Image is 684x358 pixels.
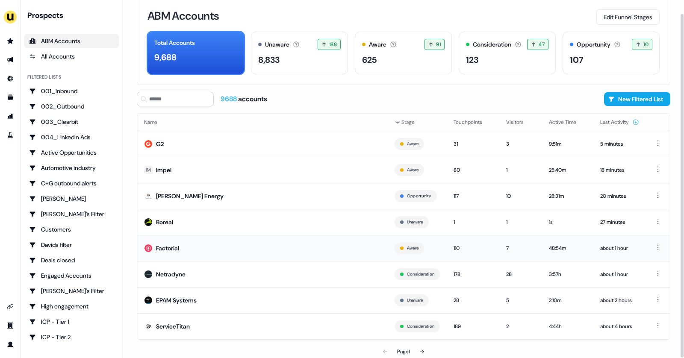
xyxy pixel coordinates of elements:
[600,114,639,130] button: Last Activity
[29,333,114,341] div: ICP - Tier 2
[454,192,492,200] div: 117
[549,114,587,130] button: Active Time
[29,287,114,295] div: [PERSON_NAME]'s Filter
[154,51,177,64] div: 9,688
[506,192,535,200] div: 10
[549,140,587,148] div: 9:51m
[407,270,434,278] button: Consideration
[24,146,119,159] a: Go to Active Opportunities
[407,218,423,226] button: Unaware
[454,218,492,226] div: 1
[156,166,171,174] div: Impel
[407,244,419,252] button: Aware
[221,94,267,104] div: accounts
[577,40,610,49] div: Opportunity
[454,166,492,174] div: 80
[454,270,492,279] div: 178
[29,37,114,45] div: ABM Accounts
[600,270,639,279] div: about 1 hour
[24,238,119,252] a: Go to Davids filter
[24,161,119,175] a: Go to Automotive industry
[539,40,545,49] span: 47
[29,317,114,326] div: ICP - Tier 1
[506,218,535,226] div: 1
[24,269,119,282] a: Go to Engaged Accounts
[407,192,431,200] button: Opportunity
[156,244,179,252] div: Factorial
[24,284,119,298] a: Go to Geneviève's Filter
[506,140,535,148] div: 3
[137,114,388,131] th: Name
[549,296,587,305] div: 2:10m
[600,140,639,148] div: 5 minutes
[549,270,587,279] div: 3:57h
[156,270,186,279] div: Netradyne
[3,53,17,67] a: Go to outbound experience
[24,130,119,144] a: Go to 004_LinkedIn Ads
[27,10,119,21] div: Prospects
[29,133,114,141] div: 004_LinkedIn Ads
[24,84,119,98] a: Go to 001_Inbound
[643,40,649,49] span: 10
[407,323,434,330] button: Consideration
[154,38,195,47] div: Total Accounts
[156,192,224,200] div: [PERSON_NAME] Energy
[29,102,114,111] div: 002_Outbound
[147,10,219,21] h3: ABM Accounts
[454,244,492,252] div: 110
[3,91,17,104] a: Go to templates
[221,94,238,103] span: 9688
[3,337,17,351] a: Go to profile
[549,218,587,226] div: 1s
[29,179,114,188] div: C+G outbound alerts
[3,300,17,314] a: Go to integrations
[395,118,440,126] div: Stage
[506,166,535,174] div: 1
[600,192,639,200] div: 20 minutes
[24,50,119,63] a: All accounts
[3,72,17,85] a: Go to Inbound
[29,164,114,172] div: Automotive industry
[265,40,289,49] div: Unaware
[506,244,535,252] div: 7
[156,140,164,148] div: G2
[407,296,423,304] button: Unaware
[29,52,114,61] div: All Accounts
[258,53,280,66] div: 8,833
[600,244,639,252] div: about 1 hour
[24,207,119,221] a: Go to Charlotte's Filter
[600,296,639,305] div: about 2 hours
[596,9,660,25] button: Edit Funnel Stages
[29,256,114,264] div: Deals closed
[407,166,419,174] button: Aware
[454,296,492,305] div: 28
[506,296,535,305] div: 5
[329,40,337,49] span: 188
[454,322,492,331] div: 189
[506,322,535,331] div: 2
[570,53,584,66] div: 107
[454,114,492,130] button: Touchpoints
[407,140,419,148] button: Aware
[29,148,114,157] div: Active Opportunities
[29,225,114,234] div: Customers
[24,223,119,236] a: Go to Customers
[156,218,173,226] div: Boreal
[506,270,535,279] div: 28
[3,319,17,332] a: Go to team
[549,322,587,331] div: 4:44h
[3,34,17,48] a: Go to prospects
[24,192,119,205] a: Go to Charlotte Stone
[29,271,114,280] div: Engaged Accounts
[156,296,197,305] div: EPAM Systems
[397,347,410,356] div: Page 1
[454,140,492,148] div: 31
[549,244,587,252] div: 48:54m
[24,299,119,313] a: Go to High engagement
[24,115,119,129] a: Go to 003_Clearbit
[146,166,151,174] div: IM
[29,210,114,218] div: [PERSON_NAME]'s Filter
[369,40,386,49] div: Aware
[436,40,441,49] span: 91
[27,73,61,81] div: Filtered lists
